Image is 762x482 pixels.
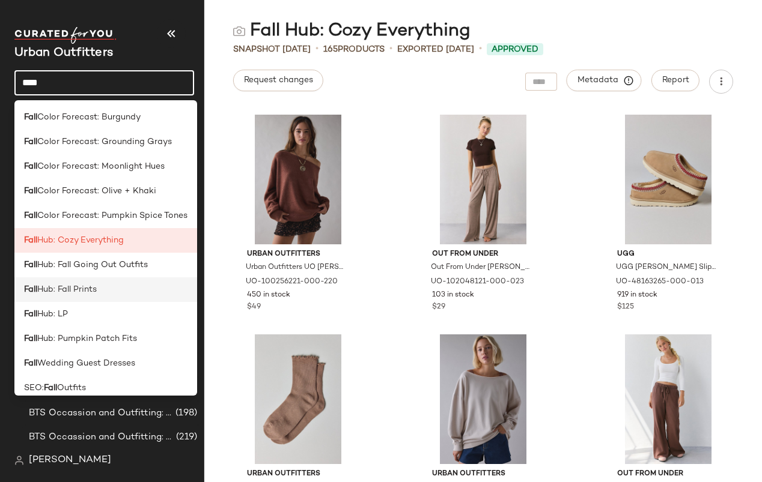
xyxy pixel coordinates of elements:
[37,333,137,345] span: Hub: Pumpkin Patch Fits
[397,43,474,56] p: Exported [DATE]
[24,111,37,124] b: Fall
[431,262,533,273] span: Out From Under [PERSON_NAME] Easy Pull-On Lounge Pant in Taupe Stripe, Women's at Urban Outfitters
[608,115,729,244] img: 48163265_013_b
[617,290,657,301] span: 919 in stock
[24,259,37,271] b: Fall
[247,302,261,313] span: $49
[233,25,245,37] img: svg%3e
[174,430,197,444] span: (219)
[389,42,392,56] span: •
[617,469,719,480] span: Out From Under
[432,302,445,313] span: $29
[479,42,482,56] span: •
[24,382,44,394] span: SEO:
[247,469,349,480] span: Urban Outfitters
[44,382,57,394] b: Fall
[24,283,37,296] b: Fall
[57,382,86,394] span: Outfits
[492,43,538,56] span: Approved
[37,234,124,247] span: Hub: Cozy Everything
[246,277,338,288] span: UO-100256221-000-220
[617,249,719,260] span: UGG
[37,111,141,124] span: Color Forecast: Burgundy
[237,115,359,244] img: 100256221_220_b
[246,262,348,273] span: Urban Outfitters UO [PERSON_NAME] Oversized Off-The-Shoulder Sweater in Dark Brown, Women's at Ur...
[617,302,634,313] span: $125
[315,42,319,56] span: •
[14,27,117,44] img: cfy_white_logo.C9jOOHJF.svg
[651,70,700,91] button: Report
[24,209,37,222] b: Fall
[24,333,37,345] b: Fall
[29,430,174,444] span: BTS Occassion and Outfitting: First Day Fits
[24,308,37,321] b: Fall
[422,334,544,464] img: 99756454_014_b
[24,136,37,148] b: Fall
[37,283,97,296] span: Hub: Fall Prints
[24,234,37,247] b: Fall
[29,406,173,420] span: BTS Occassion and Outfitting: Campus Lounge
[577,75,632,86] span: Metadata
[431,277,524,288] span: UO-102048121-000-023
[14,456,24,465] img: svg%3e
[37,308,68,321] span: Hub: LP
[567,70,642,91] button: Metadata
[37,357,135,370] span: Wedding Guest Dresses
[233,19,471,43] div: Fall Hub: Cozy Everything
[37,160,165,173] span: Color Forecast: Moonlight Hues
[432,469,534,480] span: Urban Outfitters
[662,76,689,85] span: Report
[247,290,290,301] span: 450 in stock
[422,115,544,244] img: 102048121_023_b
[616,262,718,273] span: UGG [PERSON_NAME] Slipper in Sand, Women's at Urban Outfitters
[37,259,148,271] span: Hub: Fall Going Out Outfits
[237,334,359,464] img: 93251460_220_b
[608,334,729,464] img: 90089046_021_b
[24,185,37,197] b: Fall
[29,453,111,468] span: [PERSON_NAME]
[173,406,197,420] span: (198)
[233,70,323,91] button: Request changes
[24,357,37,370] b: Fall
[14,47,113,59] span: Current Company Name
[247,249,349,260] span: Urban Outfitters
[323,43,385,56] div: Products
[616,277,704,288] span: UO-48163265-000-013
[233,43,311,56] span: Snapshot [DATE]
[37,185,156,197] span: Color Forecast: Olive + Khaki
[243,76,313,85] span: Request changes
[323,45,338,54] span: 165
[24,160,37,173] b: Fall
[432,290,474,301] span: 103 in stock
[37,209,187,222] span: Color Forecast: Pumpkin Spice Tones
[432,249,534,260] span: Out From Under
[37,136,172,148] span: Color Forecast: Grounding Grays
